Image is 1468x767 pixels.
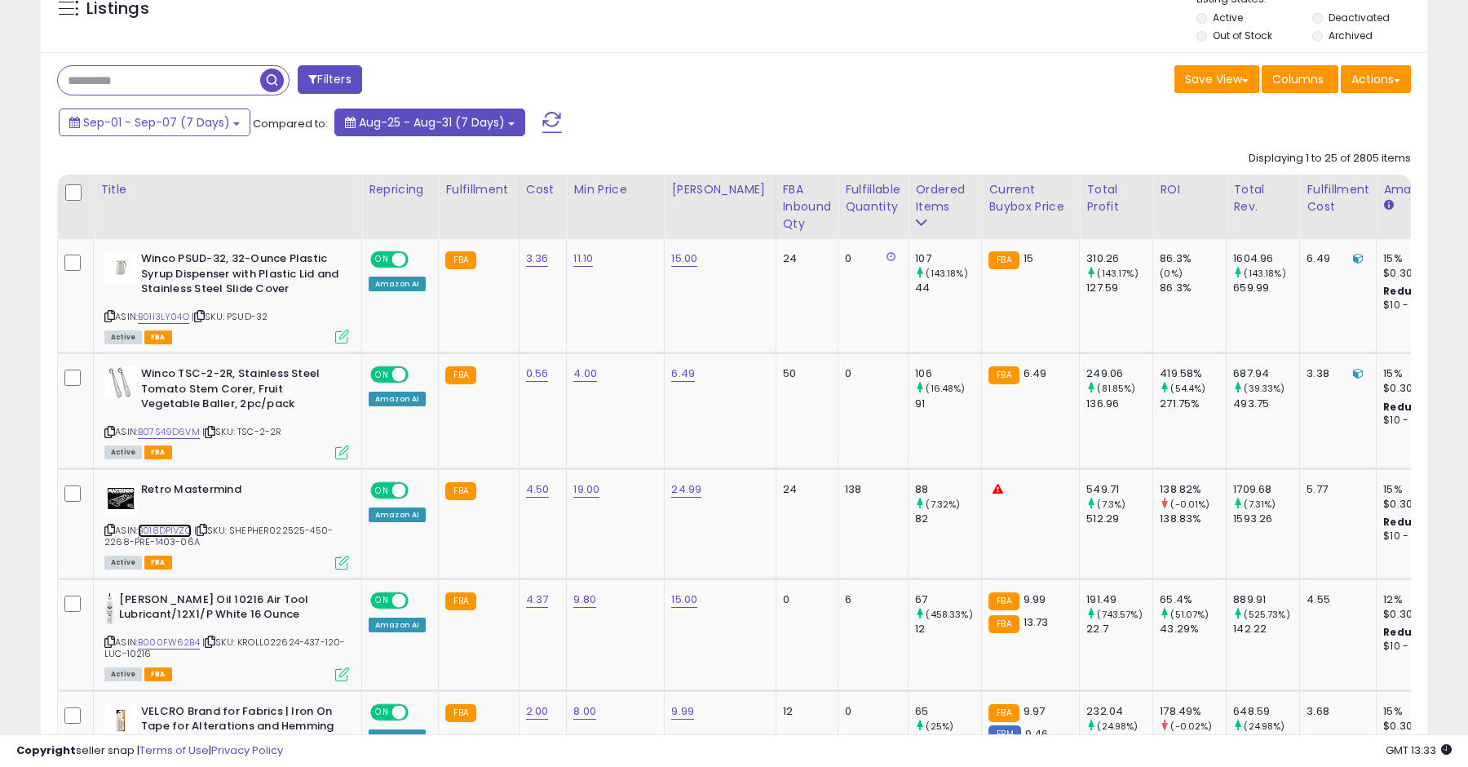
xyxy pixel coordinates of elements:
[1160,281,1226,295] div: 86.3%
[671,703,694,720] a: 9.99
[406,593,432,607] span: OFF
[1262,65,1338,93] button: Columns
[671,181,768,198] div: [PERSON_NAME]
[104,592,349,680] div: ASIN:
[104,446,142,459] span: All listings currently available for purchase on Amazon
[406,253,432,267] span: OFF
[1160,251,1226,266] div: 86.3%
[915,512,981,526] div: 82
[1386,743,1452,758] span: 2025-09-9 13:33 GMT
[671,481,701,498] a: 24.99
[1329,29,1373,42] label: Archived
[845,592,895,607] div: 6
[988,251,1019,269] small: FBA
[372,593,392,607] span: ON
[1233,592,1299,607] div: 889.91
[526,592,549,608] a: 4.37
[372,368,392,382] span: ON
[1329,11,1390,24] label: Deactivated
[445,181,511,198] div: Fulfillment
[1086,397,1152,411] div: 136.96
[1160,512,1226,526] div: 138.83%
[1160,267,1183,280] small: (0%)
[369,618,426,632] div: Amazon AI
[988,181,1072,215] div: Current Buybox Price
[783,704,826,719] div: 12
[298,65,361,94] button: Filters
[1086,592,1152,607] div: 191.49
[104,667,142,681] span: All listings currently available for purchase on Amazon
[406,368,432,382] span: OFF
[119,592,317,627] b: [PERSON_NAME] Oil 10216 Air Tool Lubricant/12X1/P White 16 Ounce
[915,281,981,295] div: 44
[372,253,392,267] span: ON
[138,425,200,439] a: B07S49D6VM
[445,251,475,269] small: FBA
[104,636,346,660] span: | SKU: KROLL022624-437-120-LUC-10216
[1244,382,1284,395] small: (39.33%)
[59,109,250,136] button: Sep-01 - Sep-07 (7 Days)
[783,366,826,381] div: 50
[926,267,967,280] small: (143.18%)
[141,482,339,502] b: Retro Mastermind
[1244,608,1289,621] small: (525.73%)
[1086,482,1152,497] div: 549.71
[104,251,349,342] div: ASIN:
[1174,65,1259,93] button: Save View
[1170,498,1209,511] small: (-0.01%)
[1160,181,1219,198] div: ROI
[104,556,142,570] span: All listings currently available for purchase on Amazon
[1160,397,1226,411] div: 271.75%
[926,382,965,395] small: (16.48%)
[915,704,981,719] div: 65
[138,636,200,650] a: B000FW62B4
[845,181,901,215] div: Fulfillable Quantity
[988,366,1019,384] small: FBA
[915,622,981,636] div: 12
[1160,704,1226,719] div: 178.49%
[573,366,597,382] a: 4.00
[104,330,142,344] span: All listings currently available for purchase on Amazon
[526,481,550,498] a: 4.50
[783,482,826,497] div: 24
[104,366,137,399] img: 31d6nUJxCTL._SL40_.jpg
[1213,11,1243,24] label: Active
[1086,281,1152,295] div: 127.59
[104,524,333,548] span: | SKU: SHEPHER022525-450-2268-PRE-1403-06A
[1086,512,1152,526] div: 512.29
[369,392,426,406] div: Amazon AI
[202,425,282,438] span: | SKU: TSC-2-2R
[526,703,549,720] a: 2.00
[671,250,697,267] a: 15.00
[926,608,972,621] small: (458.33%)
[915,181,975,215] div: Ordered Items
[1307,181,1369,215] div: Fulfillment Cost
[104,366,349,457] div: ASIN:
[988,615,1019,633] small: FBA
[139,743,209,758] a: Terms of Use
[1233,251,1299,266] div: 1604.96
[1383,198,1393,213] small: Amazon Fees.
[1097,267,1138,280] small: (143.17%)
[573,181,657,198] div: Min Price
[915,482,981,497] div: 88
[1307,592,1364,607] div: 4.55
[783,181,832,233] div: FBA inbound Qty
[334,109,525,136] button: Aug-25 - Aug-31 (7 Days)
[915,251,981,266] div: 107
[845,482,895,497] div: 138
[988,704,1019,722] small: FBA
[138,524,192,538] a: B018DPIVZO
[1024,592,1046,607] span: 9.99
[16,743,283,759] div: seller snap | |
[369,277,426,291] div: Amazon AI
[526,250,549,267] a: 3.36
[211,743,283,758] a: Privacy Policy
[1233,397,1299,411] div: 493.75
[372,705,392,719] span: ON
[926,498,960,511] small: (7.32%)
[445,482,475,500] small: FBA
[1244,267,1285,280] small: (143.18%)
[359,114,505,131] span: Aug-25 - Aug-31 (7 Days)
[671,592,697,608] a: 15.00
